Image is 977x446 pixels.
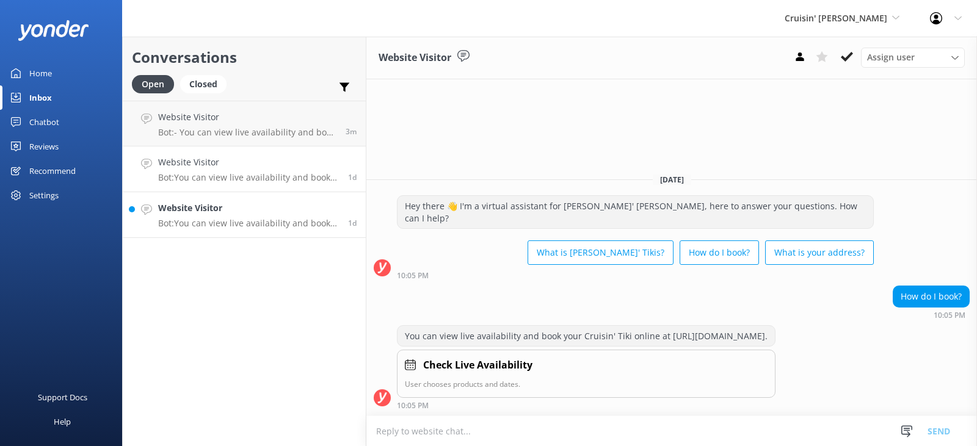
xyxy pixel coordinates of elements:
[423,358,532,373] h4: Check Live Availability
[861,48,965,67] div: Assign User
[132,75,174,93] div: Open
[29,183,59,207] div: Settings
[397,401,775,409] div: 09:05pm 08-Aug-2025 (UTC -05:00) America/Cancun
[893,311,970,319] div: 09:05pm 08-Aug-2025 (UTC -05:00) America/Cancun
[765,240,874,265] button: What is your address?
[180,77,233,90] a: Closed
[158,110,336,124] h4: Website Visitor
[29,110,59,134] div: Chatbot
[158,156,339,169] h4: Website Visitor
[38,385,87,409] div: Support Docs
[785,12,887,24] span: Cruisin' [PERSON_NAME]
[867,51,915,64] span: Assign user
[397,272,429,279] strong: 10:05 PM
[123,101,366,146] a: Website VisitorBot:- You can view live availability and book your Cruisin' Tiki online at [URL][D...
[405,378,768,390] p: User chooses products and dates.
[158,172,339,183] p: Bot: You can view live availability and book your Cruisin' Tiki online at [URL][DOMAIN_NAME].
[397,402,429,409] strong: 10:05 PM
[398,326,775,347] div: You can view live availability and book your Cruisin' Tiki online at [URL][DOMAIN_NAME].
[123,192,366,238] a: Website VisitorBot:You can view live availability and book your Cruisin' Tiki online at [URL][DOM...
[348,172,357,182] span: 09:05pm 08-Aug-2025 (UTC -05:00) America/Cancun
[29,85,52,110] div: Inbox
[379,50,451,66] h3: Website Visitor
[528,240,674,265] button: What is [PERSON_NAME]' Tikis?
[18,20,89,40] img: yonder-white-logo.png
[893,286,969,307] div: How do I book?
[132,46,357,69] h2: Conversations
[653,174,691,185] span: [DATE]
[29,61,52,85] div: Home
[158,127,336,138] p: Bot: - You can view live availability and book your Cruisin' Tiki online at [URL][DOMAIN_NAME]. -...
[934,312,965,319] strong: 10:05 PM
[348,218,357,228] span: 05:52pm 08-Aug-2025 (UTC -05:00) America/Cancun
[346,126,357,137] span: 05:26pm 10-Aug-2025 (UTC -05:00) America/Cancun
[680,240,759,265] button: How do I book?
[158,218,339,229] p: Bot: You can view live availability and book your Cruisin' Tiki online at [URL][DOMAIN_NAME].
[132,77,180,90] a: Open
[29,134,59,159] div: Reviews
[29,159,76,183] div: Recommend
[54,409,71,434] div: Help
[180,75,227,93] div: Closed
[397,271,874,279] div: 09:05pm 08-Aug-2025 (UTC -05:00) America/Cancun
[123,146,366,192] a: Website VisitorBot:You can view live availability and book your Cruisin' Tiki online at [URL][DOM...
[158,201,339,215] h4: Website Visitor
[398,196,873,228] div: Hey there 👋 I'm a virtual assistant for [PERSON_NAME]' [PERSON_NAME], here to answer your questio...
